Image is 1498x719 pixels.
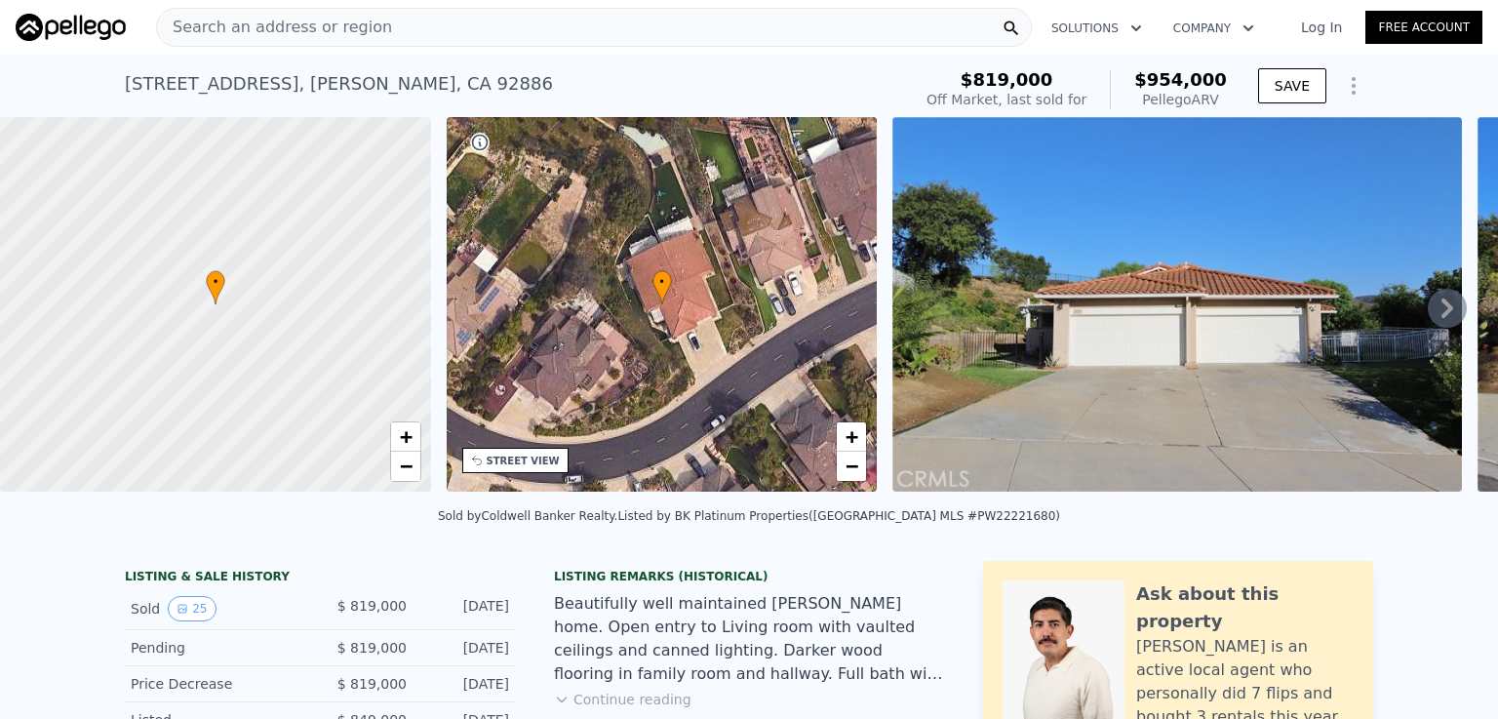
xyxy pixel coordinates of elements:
[846,424,858,449] span: +
[422,674,509,694] div: [DATE]
[487,454,560,468] div: STREET VIEW
[399,454,412,478] span: −
[391,422,420,452] a: Zoom in
[168,596,216,621] button: View historical data
[652,273,672,291] span: •
[206,270,225,304] div: •
[422,596,509,621] div: [DATE]
[961,69,1053,90] span: $819,000
[846,454,858,478] span: −
[554,569,944,584] div: Listing Remarks (Historical)
[554,690,691,709] button: Continue reading
[1278,18,1365,37] a: Log In
[131,674,304,694] div: Price Decrease
[337,598,407,614] span: $ 819,000
[337,640,407,656] span: $ 819,000
[837,422,866,452] a: Zoom in
[652,270,672,304] div: •
[337,676,407,692] span: $ 819,000
[837,452,866,481] a: Zoom out
[438,509,617,523] div: Sold by Coldwell Banker Realty .
[617,509,1060,523] div: Listed by BK Platinum Properties ([GEOGRAPHIC_DATA] MLS #PW22221680)
[1258,68,1326,103] button: SAVE
[422,638,509,658] div: [DATE]
[391,452,420,481] a: Zoom out
[1136,580,1354,635] div: Ask about this property
[125,569,515,588] div: LISTING & SALE HISTORY
[892,117,1462,492] img: Sale: 164707698 Parcel: 126668813
[157,16,392,39] span: Search an address or region
[1036,11,1158,46] button: Solutions
[1134,90,1227,109] div: Pellego ARV
[926,90,1086,109] div: Off Market, last sold for
[16,14,126,41] img: Pellego
[1158,11,1270,46] button: Company
[206,273,225,291] span: •
[131,638,304,658] div: Pending
[1334,66,1373,105] button: Show Options
[125,70,553,98] div: [STREET_ADDRESS] , [PERSON_NAME] , CA 92886
[1134,69,1227,90] span: $954,000
[554,592,944,686] div: Beautifully well maintained [PERSON_NAME] home. Open entry to Living room with vaulted ceilings a...
[1365,11,1482,44] a: Free Account
[131,596,304,621] div: Sold
[399,424,412,449] span: +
